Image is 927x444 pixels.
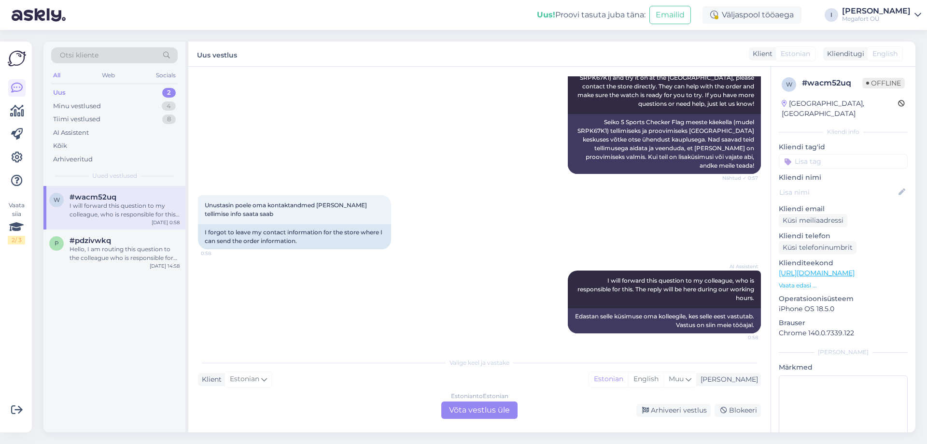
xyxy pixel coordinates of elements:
p: Vaata edasi ... [779,281,908,290]
span: I will forward this question to my colleague, who is responsible for this. The reply will be here... [577,277,756,301]
div: Megafort OÜ [842,15,911,23]
span: To order the Seiko 5 Sports Checker Flag Men's Watch (model SRPK67K1) and try it on at the [GEOGR... [576,65,756,107]
div: Uus [53,88,66,98]
input: Lisa nimi [779,187,897,198]
div: 8 [162,115,176,124]
p: Klienditeekond [779,258,908,268]
div: [DATE] 0:58 [152,219,180,226]
span: Estonian [230,374,259,385]
span: 0:58 [201,250,237,257]
span: Otsi kliente [60,50,98,60]
button: Emailid [649,6,691,24]
div: Klient [749,49,772,59]
div: Küsi telefoninumbrit [779,241,857,254]
div: 2 / 3 [8,236,25,244]
a: [URL][DOMAIN_NAME] [779,269,855,277]
div: Estonian to Estonian [451,392,508,401]
div: Vaata siia [8,201,25,244]
div: Estonian [589,372,628,387]
span: 0:58 [722,334,758,341]
div: Kliendi info [779,128,908,136]
div: I will forward this question to my colleague, who is responsible for this. The reply will be here... [70,201,180,219]
div: Kõik [53,141,67,151]
a: [PERSON_NAME]Megafort OÜ [842,7,921,23]
div: [PERSON_NAME] [779,348,908,357]
div: Klienditugi [823,49,864,59]
div: # wacm52uq [802,77,862,89]
div: Seiko 5 Sports Checker Flag meeste käekella (mudel SRPK67K1) tellimiseks ja proovimiseks [GEOGRAP... [568,114,761,174]
div: 4 [162,101,176,111]
div: All [51,69,62,82]
div: [DATE] 14:58 [150,262,180,270]
span: Unustasin poele oma kontaktandmed [PERSON_NAME] tellimise info saata saab [205,201,368,217]
div: Web [100,69,117,82]
p: Kliendi telefon [779,231,908,241]
div: Võta vestlus üle [441,401,518,419]
div: [GEOGRAPHIC_DATA], [GEOGRAPHIC_DATA] [782,99,898,119]
div: Arhiveeritud [53,155,93,164]
span: Muu [669,374,684,383]
span: w [54,196,60,203]
p: Kliendi tag'id [779,142,908,152]
b: Uus! [537,10,555,19]
div: Väljaspool tööaega [702,6,801,24]
img: Askly Logo [8,49,26,68]
div: I [825,8,838,22]
span: Estonian [781,49,810,59]
div: Klient [198,374,222,385]
span: AI Assistent [722,263,758,270]
div: [PERSON_NAME] [842,7,911,15]
label: Uus vestlus [197,47,237,60]
input: Lisa tag [779,154,908,169]
span: Uued vestlused [92,172,137,180]
div: Minu vestlused [53,101,101,111]
div: Tiimi vestlused [53,115,100,124]
div: Socials [154,69,178,82]
div: Blokeeri [715,404,761,417]
p: Märkmed [779,362,908,372]
div: I forgot to leave my contact information for the store where I can send the order information. [198,224,391,249]
p: Kliendi nimi [779,172,908,183]
span: p [55,240,59,247]
p: Chrome 140.0.7339.122 [779,328,908,338]
span: English [872,49,898,59]
div: English [628,372,663,387]
div: Küsi meiliaadressi [779,214,847,227]
span: #pdzivwkq [70,236,111,245]
p: Operatsioonisüsteem [779,294,908,304]
div: Edastan selle küsimuse oma kolleegile, kes selle eest vastutab. Vastus on siin meie tööajal. [568,308,761,333]
span: #wacm52uq [70,193,116,201]
div: Hello, I am routing this question to the colleague who is responsible for this topic. The reply m... [70,245,180,262]
div: AI Assistent [53,128,89,138]
p: Kliendi email [779,204,908,214]
div: Proovi tasuta juba täna: [537,9,646,21]
div: Valige keel ja vastake [198,358,761,367]
span: Offline [862,78,905,88]
p: iPhone OS 18.5.0 [779,304,908,314]
div: Arhiveeri vestlus [636,404,711,417]
p: Brauser [779,318,908,328]
div: [PERSON_NAME] [697,374,758,385]
span: w [786,81,792,88]
span: Nähtud ✓ 0:57 [722,174,758,182]
div: 2 [162,88,176,98]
